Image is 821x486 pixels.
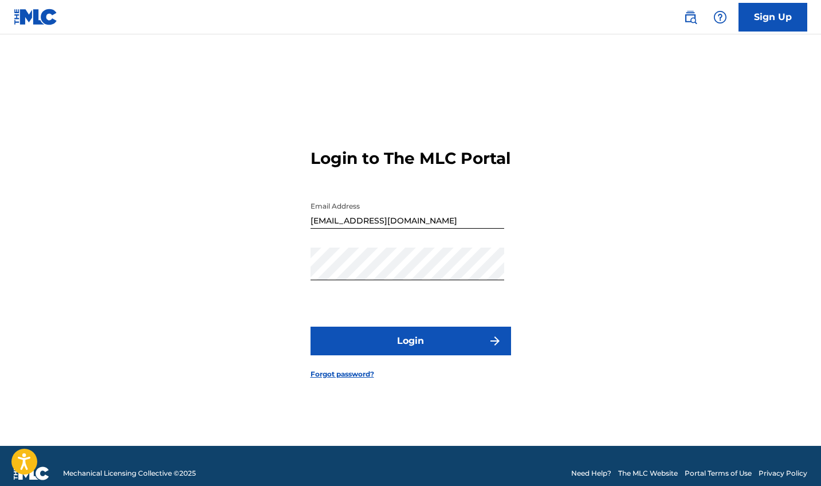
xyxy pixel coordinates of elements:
[311,327,511,355] button: Login
[571,468,611,479] a: Need Help?
[63,468,196,479] span: Mechanical Licensing Collective © 2025
[14,467,49,480] img: logo
[679,6,702,29] a: Public Search
[14,9,58,25] img: MLC Logo
[618,468,678,479] a: The MLC Website
[713,10,727,24] img: help
[488,334,502,348] img: f7272a7cc735f4ea7f67.svg
[311,148,510,168] h3: Login to The MLC Portal
[685,468,752,479] a: Portal Terms of Use
[759,468,807,479] a: Privacy Policy
[738,3,807,32] a: Sign Up
[683,10,697,24] img: search
[709,6,732,29] div: Help
[311,369,374,379] a: Forgot password?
